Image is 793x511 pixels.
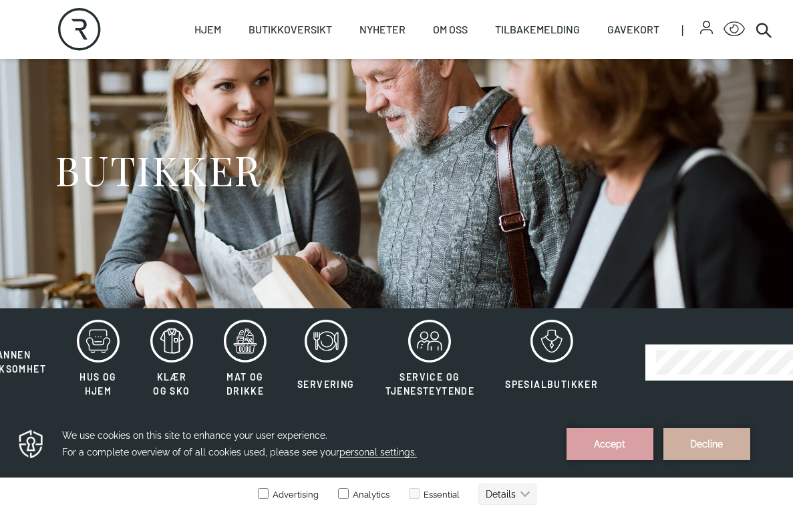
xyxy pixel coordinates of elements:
[663,16,750,48] button: Decline
[505,379,598,390] span: Spesialbutikker
[80,371,116,397] span: Hus og hjem
[491,319,612,406] button: Spesialbutikker
[406,78,460,88] label: Essential
[724,19,745,40] button: Open Accessibility Menu
[567,16,653,48] button: Accept
[17,16,45,48] img: Privacy reminder
[409,76,420,87] input: Essential
[226,371,264,397] span: Mat og drikke
[62,15,550,49] h3: We use cookies on this site to enhance your user experience. For a complete overview of of all co...
[153,371,190,397] span: Klær og sko
[258,76,269,87] input: Advertising
[486,77,516,88] text: Details
[339,35,417,46] span: personal settings.
[63,319,134,406] button: Hus og hjem
[371,319,489,406] button: Service og tjenesteytende
[385,371,475,397] span: Service og tjenesteytende
[297,379,355,390] span: Servering
[478,72,536,93] button: Details
[335,78,389,88] label: Analytics
[136,319,207,406] button: Klær og sko
[283,319,369,406] button: Servering
[210,319,281,406] button: Mat og drikke
[257,78,319,88] label: Advertising
[338,76,349,87] input: Analytics
[55,144,261,195] h1: BUTIKKER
